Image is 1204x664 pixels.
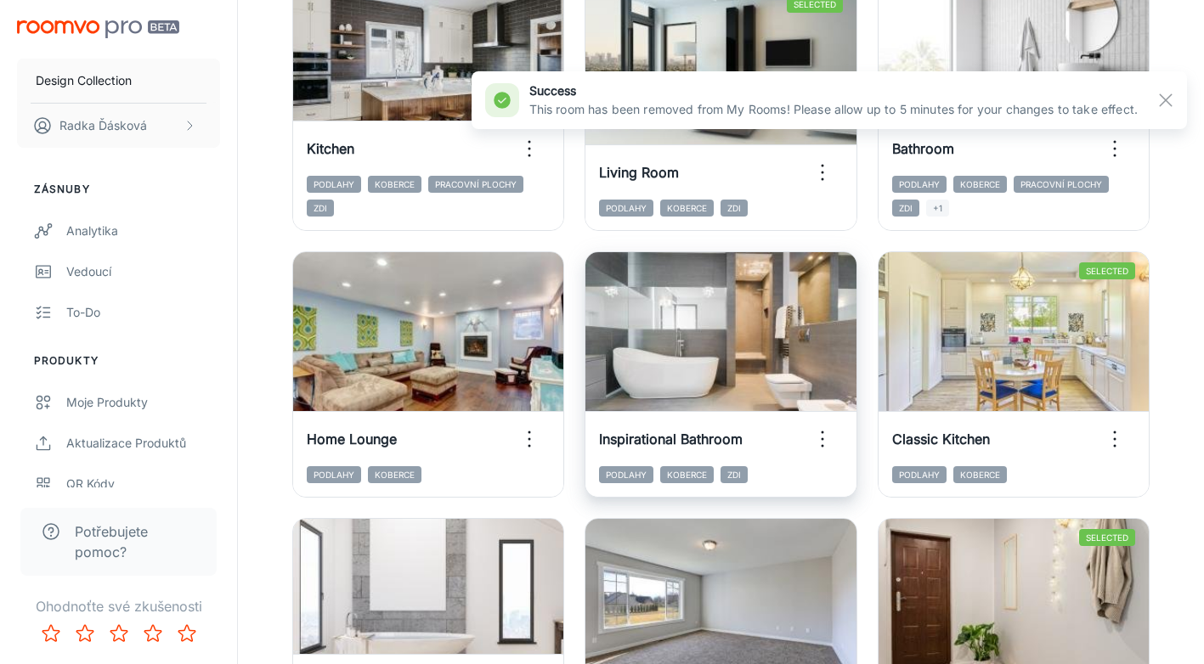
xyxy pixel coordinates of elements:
[34,616,68,650] button: Rate 1 star
[721,466,748,483] span: Zdi
[1014,176,1109,193] span: Pracovní plochy
[892,138,954,159] h6: Bathroom
[660,466,714,483] span: Koberce
[66,393,220,412] div: Moje produkty
[926,200,949,217] span: +1
[307,200,334,217] span: Zdi
[66,262,220,281] div: Vedoucí
[892,200,919,217] span: Zdi
[17,59,220,103] button: Design Collection
[307,138,354,159] h6: Kitchen
[307,429,397,449] h6: Home Lounge
[36,71,132,90] p: Design Collection
[170,616,204,650] button: Rate 5 star
[892,466,947,483] span: Podlahy
[721,200,748,217] span: Zdi
[1079,262,1135,279] span: Selected
[599,466,653,483] span: Podlahy
[136,616,170,650] button: Rate 4 star
[660,200,714,217] span: Koberce
[307,466,361,483] span: Podlahy
[66,303,220,322] div: To-do
[66,434,220,453] div: Aktualizace produktů
[307,176,361,193] span: Podlahy
[599,200,653,217] span: Podlahy
[892,429,990,449] h6: Classic Kitchen
[368,466,421,483] span: Koberce
[599,162,679,183] h6: Living Room
[17,20,179,38] img: Roomvo PRO Beta
[953,466,1007,483] span: Koberce
[66,475,220,493] div: QR kódy
[529,100,1138,119] p: This room has been removed from My Rooms! Please allow up to 5 minutes for your changes to take e...
[529,82,1138,100] h6: success
[953,176,1007,193] span: Koberce
[368,176,421,193] span: Koberce
[66,222,220,240] div: Analytika
[17,104,220,148] button: Radka Ďásková
[1079,529,1135,546] span: Selected
[14,596,223,616] p: Ohodnoťte své zkušenosti
[102,616,136,650] button: Rate 3 star
[428,176,523,193] span: Pracovní plochy
[892,176,947,193] span: Podlahy
[75,521,196,562] span: Potřebujete pomoc?
[68,616,102,650] button: Rate 2 star
[599,429,743,449] h6: Inspirational Bathroom
[59,116,147,135] p: Radka Ďásková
